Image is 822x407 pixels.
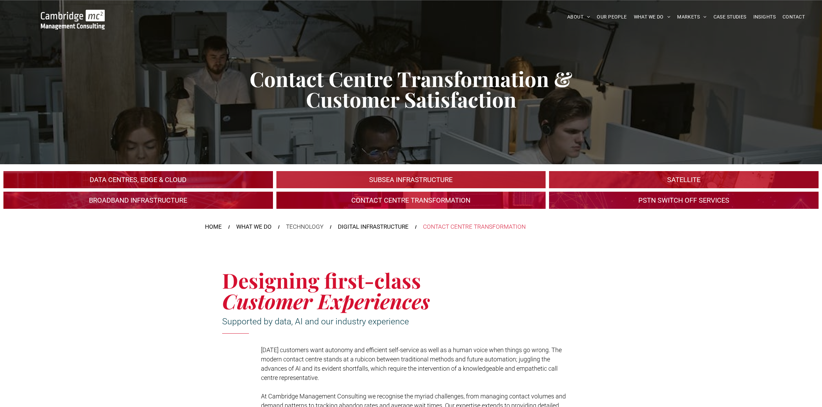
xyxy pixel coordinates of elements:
a: OUR PEOPLE [593,12,630,22]
span: Contact Centre Transformation & Customer Satisfaction [250,65,572,113]
div: CONTACT CENTRE TRANSFORMATION [423,223,526,231]
a: CONTACT [779,12,808,22]
img: Go to Homepage [41,10,105,29]
a: MARKETS [674,12,710,22]
span: Supported by data, AI and our industry experience [222,316,409,326]
a: An industrial plant [3,171,273,188]
span: Customer Experiences [222,287,430,314]
a: A crowd in silhouette at sunset, on a rise or lookout point [3,192,273,209]
a: CASE STUDIES [710,12,750,22]
a: INSIGHTS [750,12,779,22]
a: DIGITAL INFRASTRUCTURE [338,223,409,231]
a: ABOUT [564,12,594,22]
a: WHAT WE DO [630,12,674,22]
div: TECHNOLOGY [286,223,323,231]
span: first-class [324,266,421,294]
a: WHAT WE DO [236,223,272,231]
a: A large mall with arched glass roof [549,171,819,188]
nav: Breadcrumbs [205,223,617,231]
span: [DATE] customers want autonomy and efficient self-service as well as a human voice when things go... [261,346,562,381]
span: Designing [222,266,319,294]
a: HOME [205,223,222,231]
